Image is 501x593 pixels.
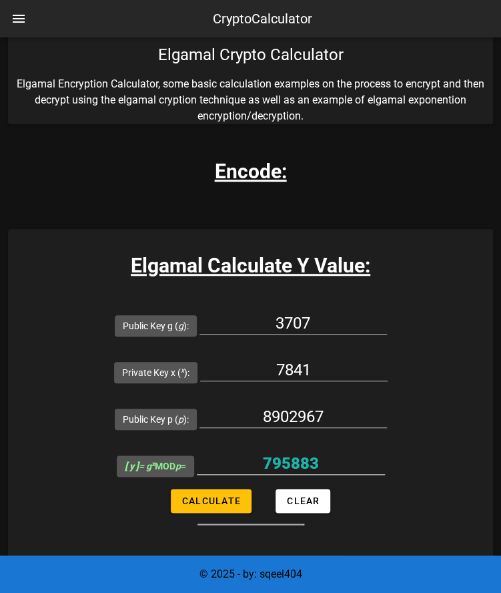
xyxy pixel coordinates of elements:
[181,366,184,375] sup: x
[181,496,241,506] span: Calculate
[213,9,312,29] div: CryptoCalculator
[8,76,493,124] p: Elgamal Encryption Calculator, some basic calculation examples on the process to encrypt and then...
[178,414,183,425] i: p
[276,489,330,513] button: Clear
[8,250,493,280] h3: Elgamal Calculate Y Value:
[122,366,189,379] label: Private Key x ( ):
[286,496,320,506] span: Clear
[123,319,189,333] label: Public Key g ( ):
[171,489,252,513] button: Calculate
[178,321,183,331] i: g
[123,413,189,426] label: Public Key p ( ):
[175,461,181,471] i: p
[151,459,155,468] sup: x
[125,461,186,471] span: MOD =
[125,461,155,471] i: = g
[215,156,287,186] h3: Encode:
[8,33,493,76] div: Elgamal Crypto Calculator
[125,461,139,471] b: [ y ]
[199,568,302,580] span: © 2025 - by: sqeel404
[3,3,35,35] button: nav-menu-toggle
